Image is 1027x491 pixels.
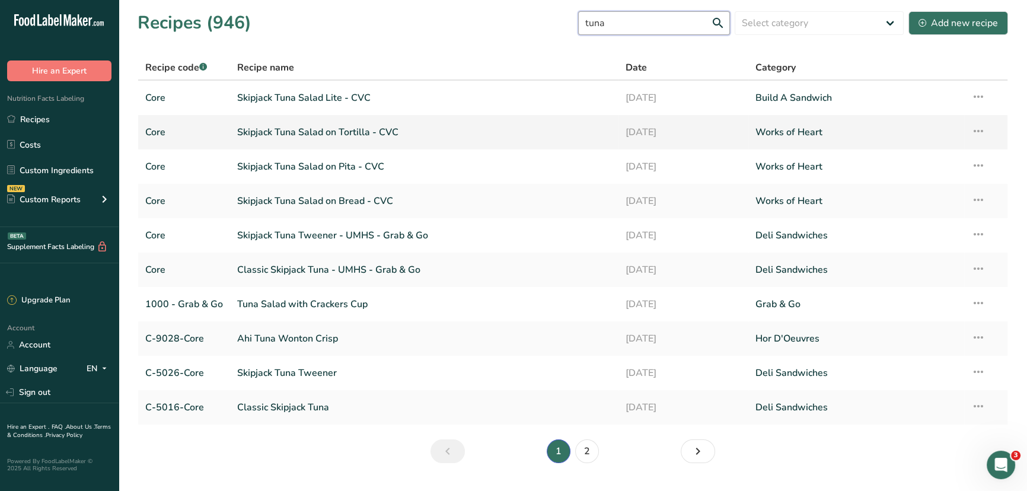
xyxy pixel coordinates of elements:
[987,451,1015,479] iframe: Intercom live chat
[7,60,111,81] button: Hire an Expert
[7,423,111,439] a: Terms & Conditions .
[7,358,58,379] a: Language
[7,193,81,206] div: Custom Reports
[681,439,715,463] a: Next page
[237,85,611,110] a: Skipjack Tuna Salad Lite - CVC
[626,223,741,248] a: [DATE]
[87,362,111,376] div: EN
[237,326,611,351] a: Ahi Tuna Wonton Crisp
[145,257,223,282] a: Core
[626,189,741,213] a: [DATE]
[755,395,957,420] a: Deli Sandwiches
[755,257,957,282] a: Deli Sandwiches
[626,292,741,317] a: [DATE]
[237,257,611,282] a: Classic Skipjack Tuna - UMHS - Grab & Go
[626,326,741,351] a: [DATE]
[145,223,223,248] a: Core
[237,120,611,145] a: Skipjack Tuna Salad on Tortilla - CVC
[626,361,741,385] a: [DATE]
[755,292,957,317] a: Grab & Go
[237,154,611,179] a: Skipjack Tuna Salad on Pita - CVC
[237,189,611,213] a: Skipjack Tuna Salad on Bread - CVC
[237,395,611,420] a: Classic Skipjack Tuna
[755,189,957,213] a: Works of Heart
[145,395,223,420] a: C-5016-Core
[626,154,741,179] a: [DATE]
[145,361,223,385] a: C-5026-Core
[755,85,957,110] a: Build A Sandwich
[908,11,1008,35] button: Add new recipe
[626,60,647,75] span: Date
[8,232,26,240] div: BETA
[237,60,294,75] span: Recipe name
[52,423,66,431] a: FAQ .
[145,85,223,110] a: Core
[918,16,998,30] div: Add new recipe
[755,154,957,179] a: Works of Heart
[755,361,957,385] a: Deli Sandwiches
[66,423,94,431] a: About Us .
[1011,451,1020,460] span: 3
[578,11,730,35] input: Search for recipe
[237,292,611,317] a: Tuna Salad with Crackers Cup
[145,154,223,179] a: Core
[626,395,741,420] a: [DATE]
[755,120,957,145] a: Works of Heart
[237,361,611,385] a: Skipjack Tuna Tweener
[7,458,111,472] div: Powered By FoodLabelMaker © 2025 All Rights Reserved
[145,326,223,351] a: C-9028-Core
[145,189,223,213] a: Core
[237,223,611,248] a: Skipjack Tuna Tweener - UMHS - Grab & Go
[7,423,49,431] a: Hire an Expert .
[755,326,957,351] a: Hor D'Oeuvres
[7,185,25,192] div: NEW
[626,85,741,110] a: [DATE]
[755,60,796,75] span: Category
[430,439,465,463] a: Previous page
[626,257,741,282] a: [DATE]
[145,292,223,317] a: 1000 - Grab & Go
[145,61,207,74] span: Recipe code
[626,120,741,145] a: [DATE]
[46,431,82,439] a: Privacy Policy
[138,9,251,36] h1: Recipes (946)
[145,120,223,145] a: Core
[755,223,957,248] a: Deli Sandwiches
[575,439,599,463] a: Page 2.
[7,295,70,307] div: Upgrade Plan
